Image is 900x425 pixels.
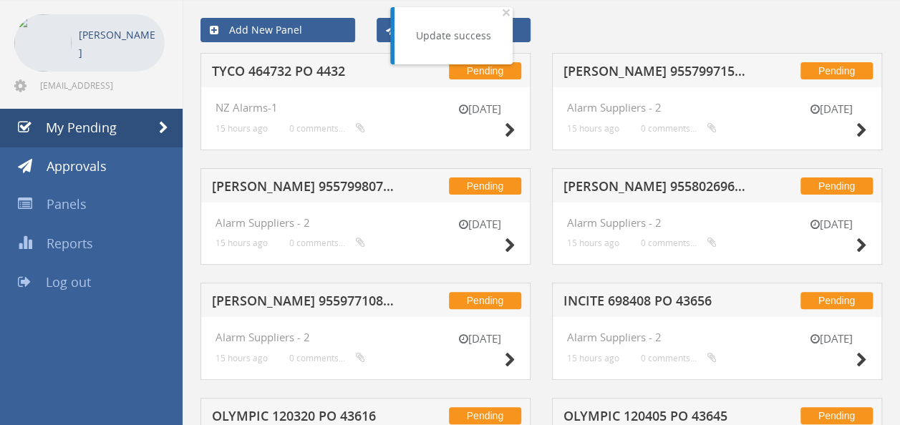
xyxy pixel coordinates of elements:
[641,238,717,248] small: 0 comments...
[40,79,162,91] span: [EMAIL_ADDRESS][DOMAIN_NAME]
[800,62,873,79] span: Pending
[567,331,867,343] h4: Alarm Suppliers - 2
[216,238,268,248] small: 15 hours ago
[449,177,521,195] span: Pending
[563,180,747,197] h5: [PERSON_NAME] 955802696 PO 43241
[46,119,117,136] span: My Pending
[289,238,365,248] small: 0 comments...
[216,123,268,134] small: 15 hours ago
[567,353,619,363] small: 15 hours ago
[449,292,521,309] span: Pending
[47,235,93,252] span: Reports
[563,64,747,82] h5: [PERSON_NAME] 955799715 PO 42875
[216,217,516,229] h4: Alarm Suppliers - 2
[216,102,516,114] h4: NZ Alarms-1
[212,64,396,82] h5: TYCO 464732 PO 4432
[46,273,91,290] span: Log out
[216,331,516,343] h4: Alarm Suppliers - 2
[795,331,867,346] small: [DATE]
[289,123,365,134] small: 0 comments...
[567,217,867,229] h4: Alarm Suppliers - 2
[641,123,717,134] small: 0 comments...
[567,123,619,134] small: 15 hours ago
[449,407,521,424] span: Pending
[216,353,268,363] small: 15 hours ago
[567,238,619,248] small: 15 hours ago
[449,62,521,79] span: Pending
[563,294,747,312] h5: INCITE 698408 PO 43656
[444,102,516,117] small: [DATE]
[567,102,867,114] h4: Alarm Suppliers - 2
[800,292,873,309] span: Pending
[502,2,511,22] span: ×
[212,180,396,197] h5: [PERSON_NAME] 955799807 PO 42872
[79,26,158,62] p: [PERSON_NAME]
[377,18,531,42] a: Send New Approval
[800,177,873,195] span: Pending
[212,294,396,312] h5: [PERSON_NAME] 955977108 PO 43649
[800,407,873,424] span: Pending
[289,353,365,363] small: 0 comments...
[47,195,87,212] span: Panels
[444,217,516,232] small: [DATE]
[416,29,491,43] div: Update success
[444,331,516,346] small: [DATE]
[795,217,867,232] small: [DATE]
[47,157,107,175] span: Approvals
[200,18,355,42] a: Add New Panel
[795,102,867,117] small: [DATE]
[641,353,717,363] small: 0 comments...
